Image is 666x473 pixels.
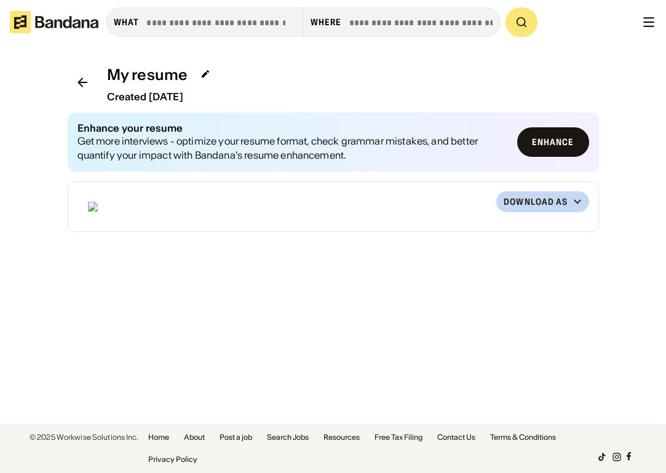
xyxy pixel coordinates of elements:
[504,196,568,207] div: Download as
[77,122,512,134] div: Enhance your resume
[77,134,512,162] div: Get more interviews - optimize your resume format, check grammar mistakes, and better quantify yo...
[148,456,197,463] a: Privacy Policy
[311,17,342,28] div: Where
[184,434,205,441] a: About
[148,434,169,441] a: Home
[107,66,188,84] div: My resume
[267,434,309,441] a: Search Jobs
[437,434,475,441] a: Contact Us
[114,17,139,28] div: what
[490,434,556,441] a: Terms & Conditions
[375,434,422,441] a: Free Tax Filing
[88,202,169,212] img: resumePreview
[220,434,252,441] a: Post a job
[10,11,98,33] img: Bandana logotype
[323,434,360,441] a: Resources
[107,91,218,103] div: Created [DATE]
[532,138,574,146] div: Enhance
[30,434,138,441] div: © 2025 Workwise Solutions Inc.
